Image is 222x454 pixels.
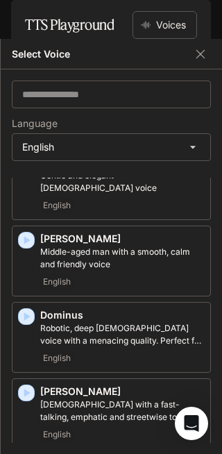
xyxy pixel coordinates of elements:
[40,169,205,194] p: Gentle and elegant female voice
[40,232,205,246] p: [PERSON_NAME]
[12,134,210,160] div: English
[10,7,35,32] button: open drawer
[133,11,197,39] button: Voices
[40,246,205,271] p: Middle-aged man with a smooth, calm and friendly voice
[12,119,58,128] p: Language
[40,197,74,214] span: English
[175,407,208,440] div: Open Intercom Messenger
[25,11,114,39] h1: TTS Playground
